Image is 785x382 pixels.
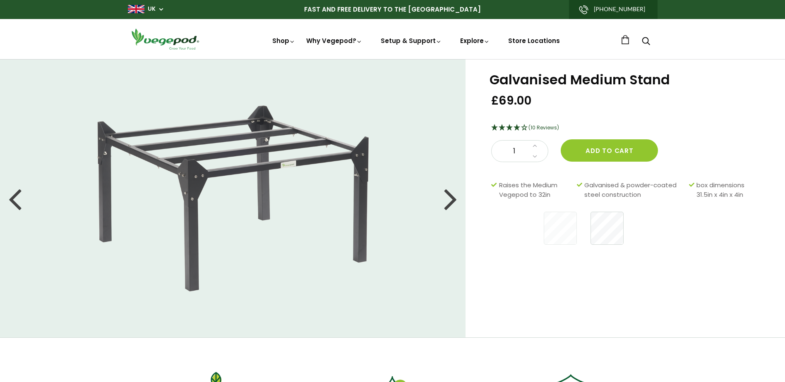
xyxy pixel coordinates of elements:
a: UK [148,5,156,13]
a: Why Vegepod? [306,36,362,45]
h1: Galvanised Medium Stand [490,73,764,86]
img: gb_large.png [128,5,144,13]
img: Vegepod [128,27,202,51]
span: 4.1 Stars - 10 Reviews [528,124,559,131]
a: Decrease quantity by 1 [530,151,540,162]
a: Increase quantity by 1 [530,141,540,151]
a: Setup & Support [381,36,442,45]
a: Shop [272,36,295,45]
span: Raises the Medium Vegepod to 32in [499,181,573,199]
span: 1 [500,146,528,157]
span: £69.00 [491,93,532,108]
button: Add to cart [561,139,658,162]
img: Galvanised Medium Stand [97,105,369,291]
span: Galvanised & powder-coated steel construction [584,181,685,199]
a: Explore [460,36,490,45]
a: Search [642,38,650,46]
a: Store Locations [508,36,560,45]
span: box dimensions 31.5in x 4in x 4in [696,181,760,199]
div: 4.1 Stars - 10 Reviews [491,123,764,134]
